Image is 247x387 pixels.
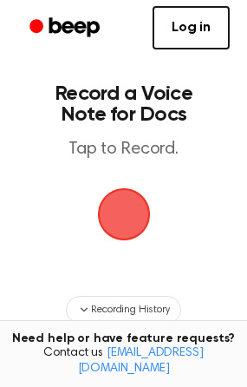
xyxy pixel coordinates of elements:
[91,302,169,318] span: Recording History
[98,188,150,240] button: Beep Logo
[153,6,230,49] a: Log in
[31,139,216,161] p: Tap to Record.
[17,11,115,45] a: Beep
[66,296,180,324] button: Recording History
[10,346,237,377] span: Contact us
[31,83,216,125] h1: Record a Voice Note for Docs
[78,347,204,375] a: [EMAIL_ADDRESS][DOMAIN_NAME]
